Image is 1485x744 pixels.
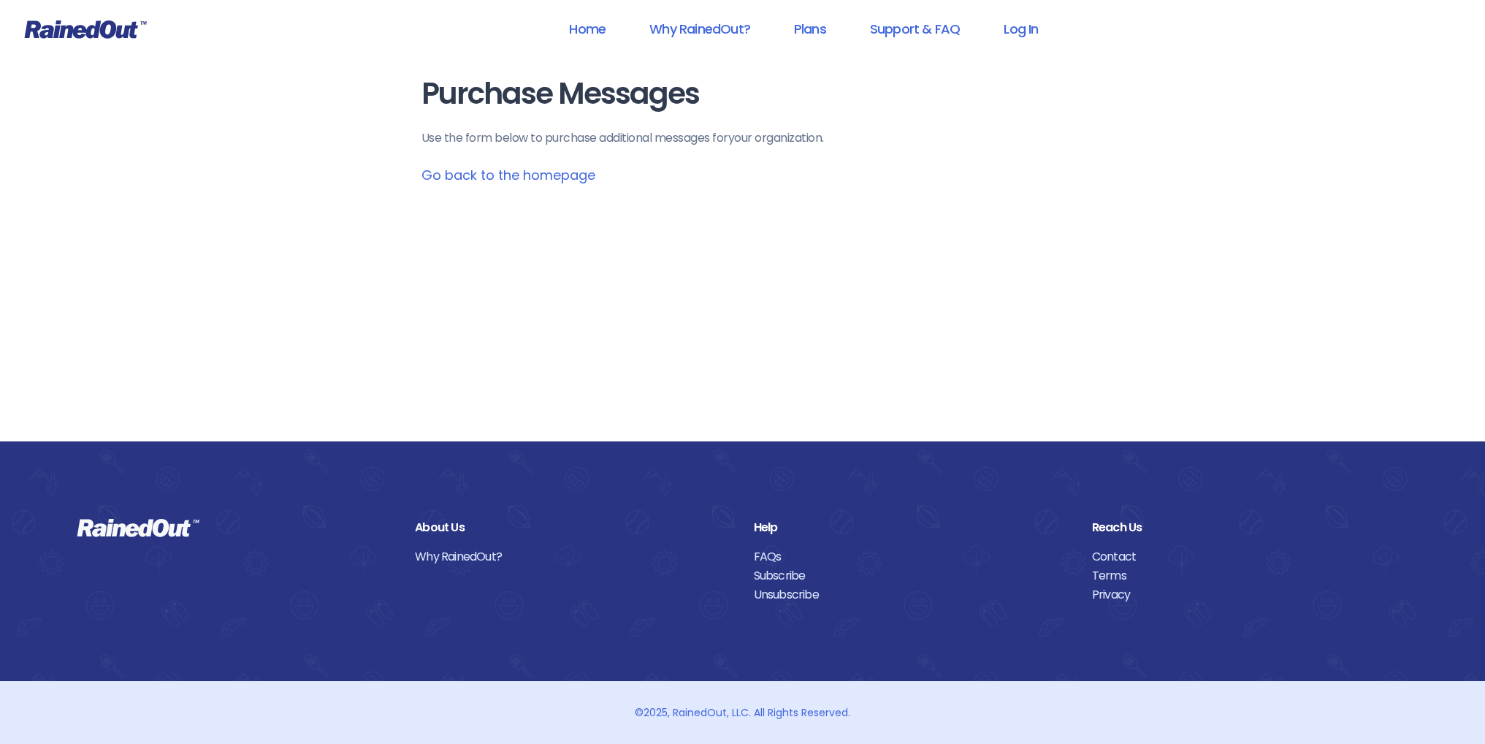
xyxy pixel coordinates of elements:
[985,12,1057,45] a: Log In
[1092,547,1408,566] a: Contact
[754,518,1070,537] div: Help
[775,12,845,45] a: Plans
[421,166,595,184] a: Go back to the homepage
[1092,585,1408,604] a: Privacy
[1092,518,1408,537] div: Reach Us
[415,518,731,537] div: About Us
[630,12,769,45] a: Why RainedOut?
[550,12,625,45] a: Home
[1092,566,1408,585] a: Terms
[754,585,1070,604] a: Unsubscribe
[851,12,979,45] a: Support & FAQ
[421,77,1064,110] h1: Purchase Messages
[415,547,731,566] a: Why RainedOut?
[754,566,1070,585] a: Subscribe
[754,547,1070,566] a: FAQs
[421,129,1064,147] p: Use the form below to purchase additional messages for your organization .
